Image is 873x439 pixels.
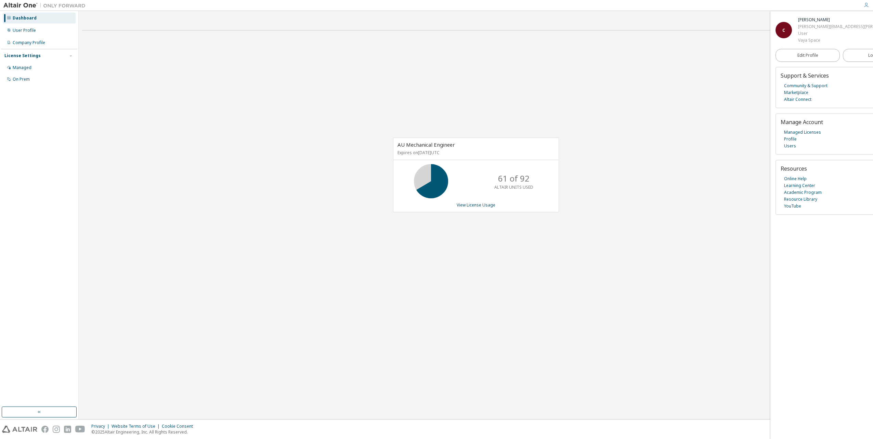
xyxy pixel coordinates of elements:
[784,82,828,89] a: Community & Support
[781,72,829,79] span: Support & Services
[91,429,197,435] p: © 2025 Altair Engineering, Inc. All Rights Reserved.
[112,424,162,429] div: Website Terms of Use
[784,189,822,196] a: Academic Program
[776,49,840,62] a: Edit Profile
[494,184,533,190] p: ALTAIR UNITS USED
[784,129,821,136] a: Managed Licenses
[13,65,31,70] div: Managed
[784,203,801,210] a: YouTube
[784,96,811,103] a: Altair Connect
[797,53,818,58] span: Edit Profile
[457,202,495,208] a: View License Usage
[91,424,112,429] div: Privacy
[398,150,553,156] p: Expires on [DATE] UTC
[782,27,785,33] span: C
[41,426,49,433] img: facebook.svg
[13,15,37,21] div: Dashboard
[162,424,197,429] div: Cookie Consent
[4,53,41,58] div: License Settings
[64,426,71,433] img: linkedin.svg
[784,89,808,96] a: Marketplace
[2,426,37,433] img: altair_logo.svg
[784,182,815,189] a: Learning Center
[3,2,89,9] img: Altair One
[781,118,823,126] span: Manage Account
[75,426,85,433] img: youtube.svg
[784,175,807,182] a: Online Help
[781,165,807,172] span: Resources
[13,40,45,45] div: Company Profile
[784,196,817,203] a: Resource Library
[13,77,30,82] div: On Prem
[53,426,60,433] img: instagram.svg
[398,141,455,148] span: AU Mechanical Engineer
[784,143,796,149] a: Users
[13,28,36,33] div: User Profile
[784,136,797,143] a: Profile
[498,173,530,184] p: 61 of 92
